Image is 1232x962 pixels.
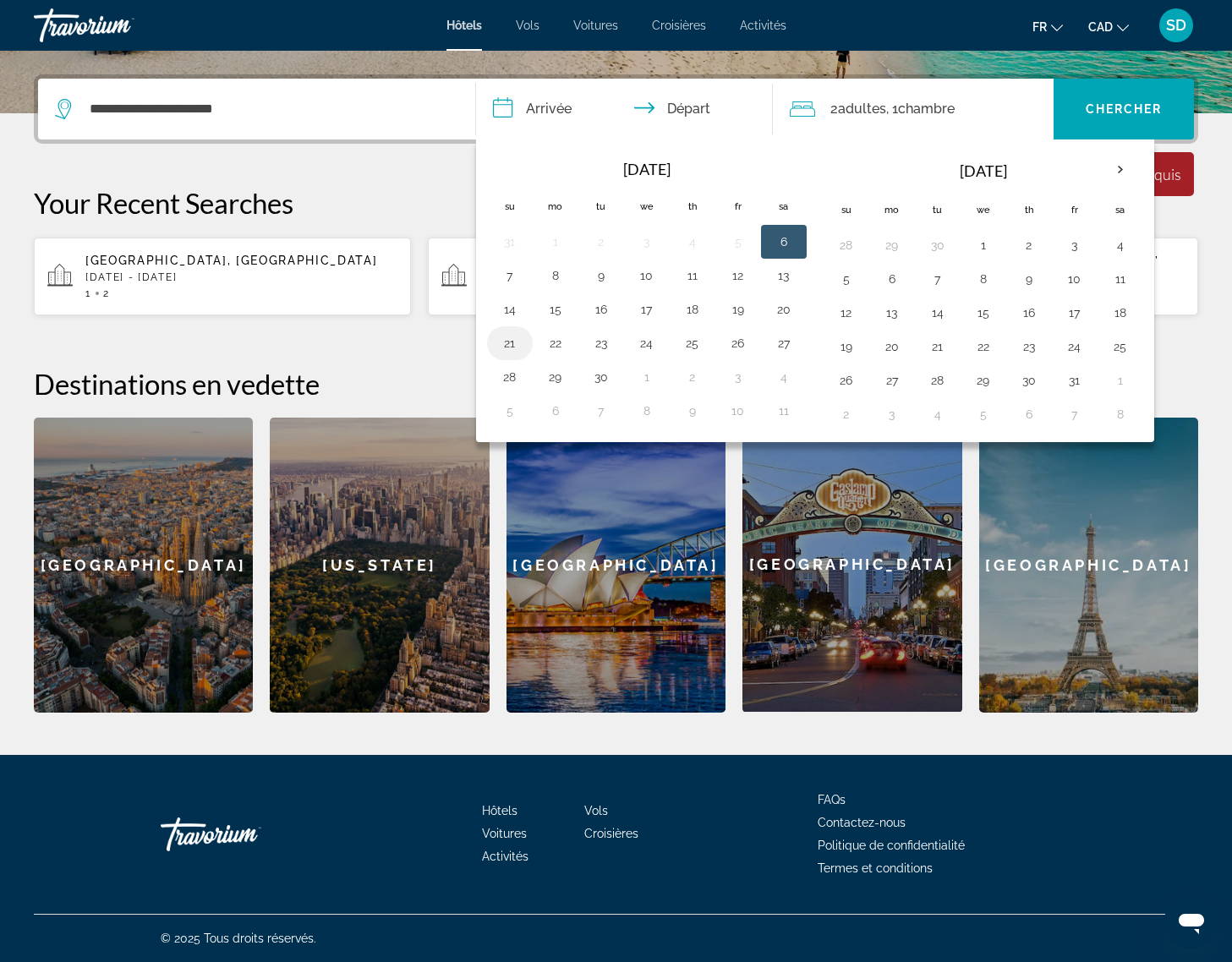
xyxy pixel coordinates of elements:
[770,264,797,287] button: Day 13
[482,827,527,840] a: Voitures
[833,267,860,291] button: Day 5
[588,399,615,423] button: Day 7
[588,264,615,287] button: Day 9
[833,335,860,358] button: Day 19
[1154,8,1198,43] button: User Menu
[818,839,965,852] a: Politique de confidentialité
[1032,14,1063,39] button: Change language
[542,298,569,321] button: Day 15
[879,369,906,392] button: Day 27
[34,3,203,47] a: Travorium
[496,331,523,355] button: Day 21
[588,331,615,355] button: Day 23
[770,331,797,355] button: Day 27
[533,150,761,188] th: [DATE]
[34,237,411,316] button: [GEOGRAPHIC_DATA], [GEOGRAPHIC_DATA][DATE] - [DATE]12
[773,79,1054,139] button: Travelers: 2 adults, 0 children
[1061,335,1088,358] button: Day 24
[633,365,660,389] button: Day 1
[584,827,638,840] span: Croisières
[482,804,517,817] a: Hôtels
[476,79,774,139] button: Check in and out dates
[970,369,997,392] button: Day 29
[506,418,726,713] a: [GEOGRAPHIC_DATA]
[879,335,906,358] button: Day 20
[879,267,906,291] button: Day 6
[725,298,752,321] button: Day 19
[886,97,955,121] span: , 1
[1032,20,1047,34] span: fr
[725,230,752,254] button: Day 5
[830,97,886,121] span: 2
[652,19,706,32] span: Croisières
[725,264,752,287] button: Day 12
[1164,894,1218,948] iframe: Bouton de lancement de la fenêtre de messagerie
[818,793,846,806] span: FAQs
[496,264,523,287] button: Day 7
[633,331,660,355] button: Day 24
[740,19,786,32] a: Activités
[446,19,482,32] span: Hôtels
[833,301,860,325] button: Day 12
[924,335,951,358] button: Day 21
[818,816,906,829] a: Contactez-nous
[542,230,569,254] button: Day 1
[588,230,615,254] button: Day 2
[85,287,91,299] span: 1
[924,267,951,291] button: Day 7
[496,399,523,423] button: Day 5
[970,233,997,257] button: Day 1
[1166,17,1186,34] span: SD
[428,237,805,316] button: [GEOGRAPHIC_DATA], [GEOGRAPHIC_DATA] (PTY)[DATE] - [DATE]12
[818,861,933,875] a: Termes et conditions
[679,331,706,355] button: Day 25
[633,298,660,321] button: Day 17
[633,230,660,254] button: Day 3
[496,365,523,389] button: Day 28
[833,402,860,426] button: Day 2
[161,809,330,860] a: Travorium
[573,19,618,32] a: Voitures
[970,301,997,325] button: Day 15
[34,367,1198,401] h2: Destinations en vedette
[924,233,951,257] button: Day 30
[588,298,615,321] button: Day 16
[770,230,797,254] button: Day 6
[1107,335,1134,358] button: Day 25
[584,804,608,817] a: Vols
[898,101,955,117] span: Chambre
[924,402,951,426] button: Day 4
[1107,267,1134,291] button: Day 11
[1061,301,1088,325] button: Day 17
[924,301,951,325] button: Day 14
[770,365,797,389] button: Day 4
[633,264,660,287] button: Day 10
[34,186,1198,220] p: Your Recent Searches
[679,399,706,423] button: Day 9
[1098,150,1143,189] button: Next month
[770,298,797,321] button: Day 20
[103,287,110,299] span: 2
[85,254,377,267] span: [GEOGRAPHIC_DATA], [GEOGRAPHIC_DATA]
[1088,14,1129,39] button: Change currency
[1016,369,1043,392] button: Day 30
[742,418,961,713] a: [GEOGRAPHIC_DATA]
[542,331,569,355] button: Day 22
[270,418,489,713] a: [US_STATE]
[1107,402,1134,426] button: Day 8
[1086,102,1163,116] span: Chercher
[1016,301,1043,325] button: Day 16
[34,418,253,713] a: [GEOGRAPHIC_DATA]
[725,365,752,389] button: Day 3
[979,418,1198,713] a: [GEOGRAPHIC_DATA]
[742,418,961,712] div: [GEOGRAPHIC_DATA]
[542,399,569,423] button: Day 6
